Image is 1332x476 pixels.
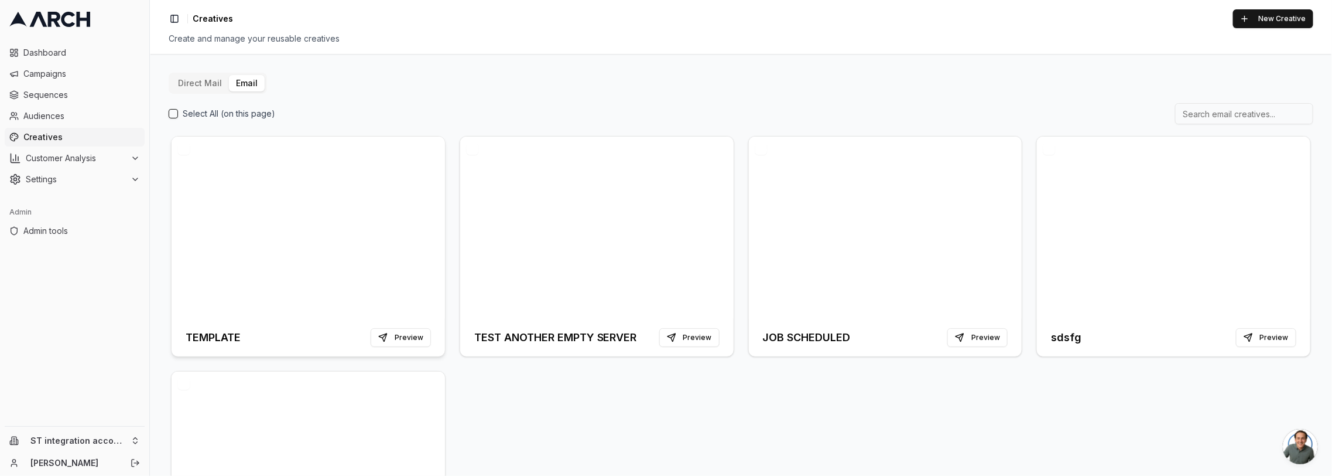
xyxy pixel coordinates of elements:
button: Preview [659,328,720,347]
a: Dashboard [5,43,145,62]
button: Customer Analysis [5,149,145,168]
button: Preview [947,328,1008,347]
span: Audiences [23,110,140,122]
span: Creatives [193,13,233,25]
h3: JOB SCHEDULED [763,329,851,346]
span: ST integration account [30,436,126,446]
span: Admin tools [23,225,140,237]
span: Customer Analysis [26,152,126,164]
input: Search email creatives... [1175,103,1313,124]
h3: TEST ANOTHER EMPTY SERVER [474,329,637,346]
span: Settings [26,174,126,185]
a: Open chat [1283,429,1318,464]
button: Log out [127,455,143,471]
button: Email [229,75,265,91]
span: Sequences [23,89,140,101]
a: [PERSON_NAME] [30,457,118,469]
span: Campaigns [23,68,140,80]
a: Campaigns [5,64,145,83]
button: Preview [1236,328,1296,347]
div: Admin [5,203,145,222]
button: New Creative [1233,9,1313,28]
button: Direct Mail [171,75,229,91]
span: Creatives [23,131,140,143]
button: Settings [5,170,145,189]
button: ST integration account [5,431,145,450]
h3: sdsfg [1051,329,1081,346]
span: Dashboard [23,47,140,59]
a: Sequences [5,86,145,104]
button: Preview [371,328,431,347]
label: Select All (on this page) [183,108,275,120]
nav: breadcrumb [193,13,233,25]
div: Create and manage your reusable creatives [169,33,1313,45]
a: Creatives [5,128,145,147]
a: Audiences [5,107,145,125]
a: Admin tools [5,222,145,240]
h3: TEMPLATE [186,329,241,346]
